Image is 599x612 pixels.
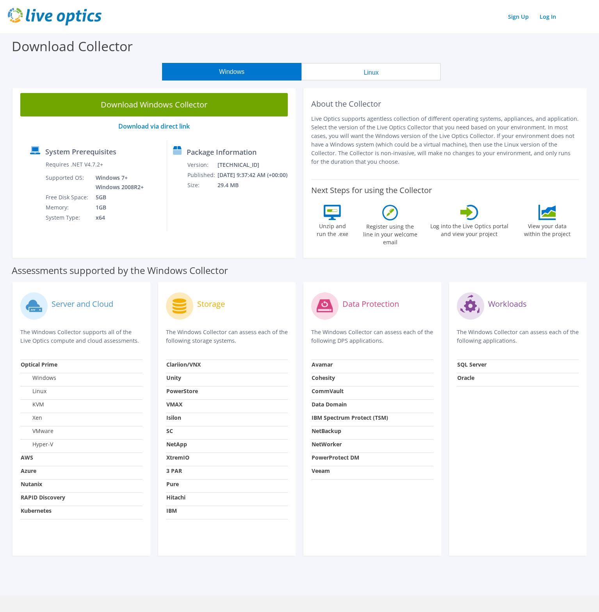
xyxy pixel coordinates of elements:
[45,192,90,202] td: Free Disk Space:
[166,427,173,435] strong: SC
[118,122,190,131] a: Download via direct link
[52,300,113,308] label: Server and Cloud
[457,374,474,381] strong: Oracle
[166,361,201,368] strong: Clariion/VNX
[312,361,333,368] strong: Avamar
[21,414,42,422] label: Xen
[311,328,433,345] p: The Windows Collector can assess each of the following DPS applications.
[519,220,576,238] label: View your data within the project
[312,440,342,448] strong: NetWorker
[166,454,189,461] strong: XtremIO
[8,8,102,25] img: live_optics_svg.svg
[311,115,579,166] p: Live Optics supports agentless collection of different operating systems, appliances, and applica...
[342,300,399,308] label: Data Protection
[217,170,292,180] td: [DATE] 9:37:42 AM (+00:00)
[312,374,335,381] strong: Cohesity
[90,192,145,202] td: 5GB
[166,494,185,501] strong: Hitachi
[21,454,33,461] strong: AWS
[311,99,579,109] h2: About the Collector
[187,170,217,180] td: Published:
[187,148,257,156] label: Package Information
[45,148,116,156] label: System Prerequisites
[166,374,181,381] strong: Unity
[90,213,145,223] td: x64
[20,93,288,116] a: Download Windows Collector
[166,467,182,474] strong: 3 PAR
[361,220,419,246] label: Register using the line in your welcome email
[90,202,145,213] td: 1GB
[301,63,441,81] button: Linux
[312,454,359,461] strong: PowerProtect DM
[457,328,579,345] p: The Windows Collector can assess each of the following applications.
[166,507,177,514] strong: IBM
[536,11,560,22] a: Log In
[45,213,90,223] td: System Type:
[21,467,36,474] strong: Azure
[197,300,225,308] label: Storage
[162,63,301,81] button: Windows
[45,173,90,192] td: Supported OS:
[217,180,292,190] td: 29.4 MB
[21,387,46,395] label: Linux
[21,361,57,368] strong: Optical Prime
[12,37,133,55] label: Download Collector
[312,467,330,474] strong: Veeam
[488,300,527,308] label: Workloads
[166,440,187,448] strong: NetApp
[21,374,56,382] label: Windows
[166,414,181,421] strong: Isilon
[217,160,292,170] td: [TECHNICAL_ID]
[312,414,388,421] strong: IBM Spectrum Protect (TSM)
[166,401,182,408] strong: VMAX
[90,173,145,192] td: Windows 7+ Windows 2008R2+
[430,220,509,238] label: Log into the Live Optics portal and view your project
[311,186,432,195] label: Next Steps for using the Collector
[21,401,44,408] label: KVM
[187,160,217,170] td: Version:
[21,507,52,514] strong: Kubernetes
[21,427,53,435] label: VMware
[457,361,487,368] strong: SQL Server
[166,480,179,488] strong: Pure
[45,202,90,213] td: Memory:
[314,220,350,238] label: Unzip and run the .exe
[504,11,533,22] a: Sign Up
[20,328,143,345] p: The Windows Collector supports all of the Live Optics compute and cloud assessments.
[46,161,103,168] label: Requires .NET V4.7.2+
[21,480,42,488] strong: Nutanix
[21,440,53,448] label: Hyper-V
[312,401,347,408] strong: Data Domain
[312,387,344,395] strong: CommVault
[312,427,341,435] strong: NetBackup
[166,328,288,345] p: The Windows Collector can assess each of the following storage systems.
[21,494,65,501] strong: RAPID Discovery
[12,267,228,274] label: Assessments supported by the Windows Collector
[166,387,198,395] strong: PowerStore
[187,180,217,190] td: Size:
